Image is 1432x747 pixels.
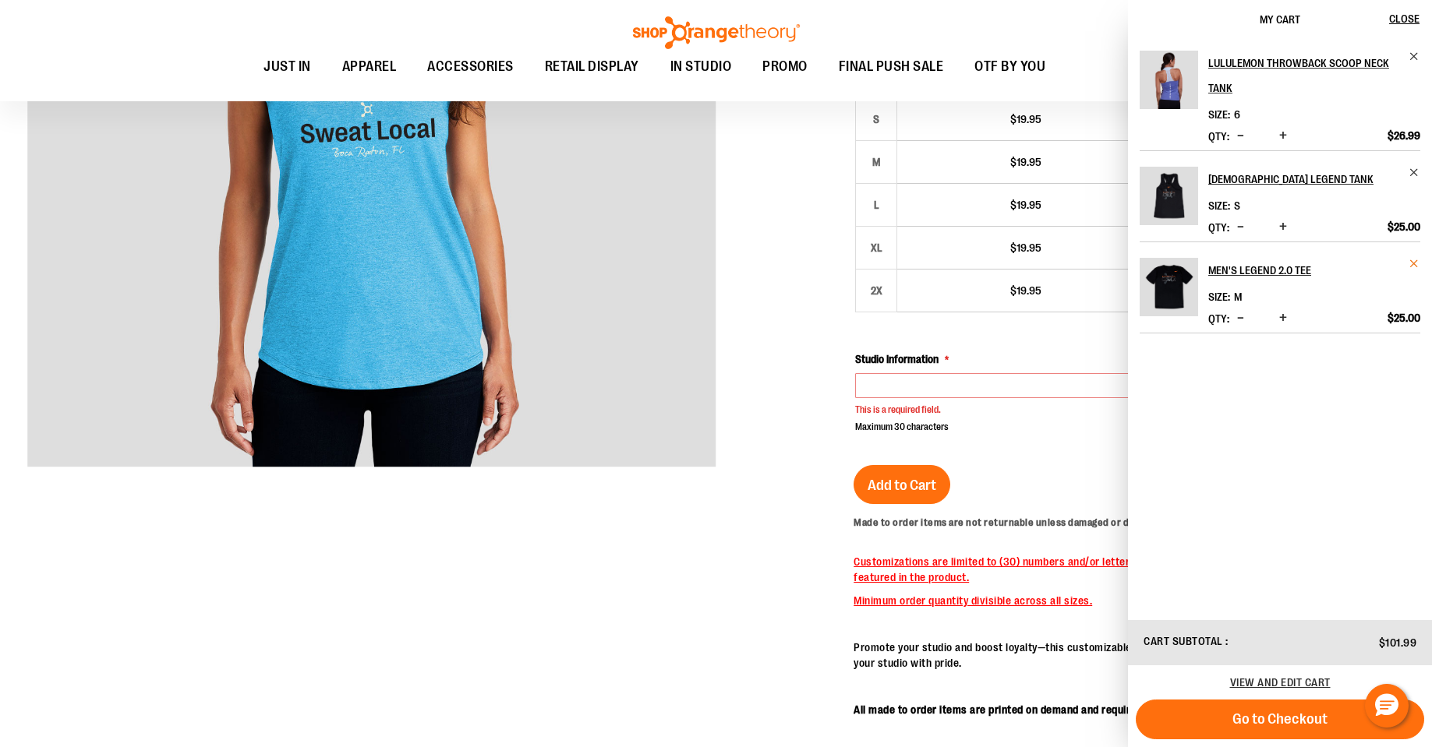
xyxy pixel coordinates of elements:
[762,49,808,84] span: PROMO
[905,197,1146,213] div: $19.95
[959,49,1061,85] a: OTF BY YOU
[1140,51,1420,150] li: Product
[1140,241,1420,333] li: Product
[427,49,514,84] span: ACCESSORIES
[854,703,1285,716] strong: All made to order items are printed on demand and require 3-4 weeks of production time.
[1140,258,1198,316] img: Men's Legend 2.0 Tee
[1140,51,1198,109] img: lululemon Throwback Scoop Neck Tank
[327,49,412,84] a: APPAREL
[1234,108,1240,121] span: 6
[854,465,950,504] button: Add to Cart
[854,555,1361,583] span: Customizations are limited to (30) numbers and/or letters. Text entered above will replace the ci...
[1136,699,1424,739] button: Go to Checkout
[905,240,1146,255] div: $19.95
[1140,51,1198,119] a: lululemon Throwback Scoop Neck Tank
[1233,129,1248,144] button: Decrease product quantity
[855,353,939,365] span: Studio Information
[865,150,888,174] div: M
[655,49,748,85] a: IN STUDIO
[1208,167,1420,192] a: [DEMOGRAPHIC_DATA] Legend Tank
[865,107,888,131] div: S
[905,111,1146,127] div: $19.95
[854,640,1405,671] p: Promote your studio and boost loyalty—this customizable tank lets your staff and members rep thei...
[1409,51,1420,62] a: Remove item
[1208,51,1420,100] a: lululemon Throwback Scoop Neck Tank
[1389,12,1420,25] span: Close
[1208,258,1399,283] h2: Men's Legend 2.0 Tee
[1234,199,1240,212] span: S
[747,49,823,85] a: PROMO
[1365,684,1409,728] button: Hello, have a question? Let’s chat.
[865,236,888,259] div: XL
[1208,108,1230,121] dt: Size
[1234,291,1242,303] span: M
[1275,311,1291,326] button: Increase product quantity
[545,49,639,84] span: RETAIL DISPLAY
[1140,167,1198,235] a: Ladies Legend Tank
[263,49,311,84] span: JUST IN
[868,477,936,494] span: Add to Cart
[1140,258,1198,326] a: Men's Legend 2.0 Tee
[1379,636,1417,649] span: $101.99
[1275,220,1291,235] button: Increase product quantity
[1140,150,1420,241] li: Product
[865,279,888,302] div: 2X
[905,283,1146,298] div: $19.95
[529,49,655,85] a: RETAIL DISPLAY
[1275,129,1291,144] button: Increase product quantity
[974,49,1045,84] span: OTF BY YOU
[1233,311,1248,326] button: Decrease product quantity
[1144,635,1223,647] span: Cart Subtotal
[1140,167,1198,225] img: Ladies Legend Tank
[855,403,1295,417] div: This is a required field.
[1232,710,1328,728] span: Go to Checkout
[1409,167,1420,178] a: Remove item
[1208,291,1230,303] dt: Size
[1233,220,1248,235] button: Decrease product quantity
[1208,199,1230,212] dt: Size
[1208,312,1229,325] label: Qty
[865,193,888,217] div: L
[1230,676,1331,689] a: View and edit cart
[1208,258,1420,283] a: Men's Legend 2.0 Tee
[342,49,397,84] span: APPAREL
[905,154,1146,170] div: $19.95
[855,421,1295,434] p: Maximum 30 characters
[1388,220,1420,234] span: $25.00
[1208,167,1399,192] h2: [DEMOGRAPHIC_DATA] Legend Tank
[823,49,960,85] a: FINAL PUSH SALE
[412,49,529,85] a: ACCESSORIES
[854,516,1405,530] div: Made to order items are not returnable unless damaged or defective.
[631,16,802,49] img: Shop Orangetheory
[1409,258,1420,270] a: Remove item
[1388,129,1420,143] span: $26.99
[854,594,1092,607] span: Minimum order quantity divisible across all sizes.
[1208,51,1399,100] h2: lululemon Throwback Scoop Neck Tank
[670,49,732,84] span: IN STUDIO
[1388,311,1420,325] span: $25.00
[248,49,327,85] a: JUST IN
[1208,221,1229,234] label: Qty
[1208,130,1229,143] label: Qty
[839,49,944,84] span: FINAL PUSH SALE
[1260,13,1300,26] span: My Cart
